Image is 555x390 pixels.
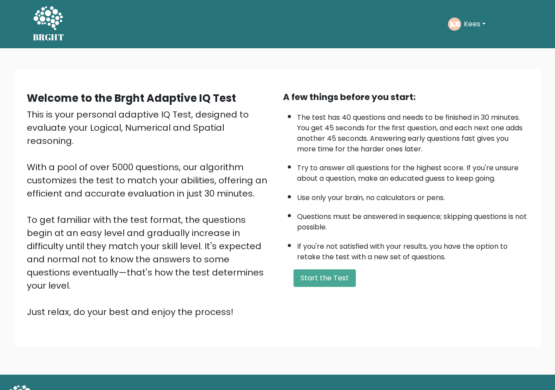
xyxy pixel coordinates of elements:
button: Kees [461,18,488,30]
div: This is your personal adaptive IQ Test, designed to evaluate your Logical, Numerical and Spatial ... [27,108,272,318]
button: Start the Test [294,269,356,287]
text: KB [449,19,459,29]
li: Use only your brain, no calculators or pens. [297,188,529,203]
li: Try to answer all questions for the highest score. If you're unsure about a question, make an edu... [297,158,529,184]
li: If you're not satisfied with your results, you have the option to retake the test with a new set ... [297,237,529,262]
li: The test has 40 questions and needs to be finished in 30 minutes. You get 45 seconds for the firs... [297,108,529,154]
li: Questions must be answered in sequence; skipping questions is not possible. [297,207,529,233]
div: A few things before you start: [283,90,529,104]
a: BRGHT [33,4,64,45]
b: Welcome to the Brght Adaptive IQ Test [27,91,236,105]
h5: BRGHT [33,32,64,43]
